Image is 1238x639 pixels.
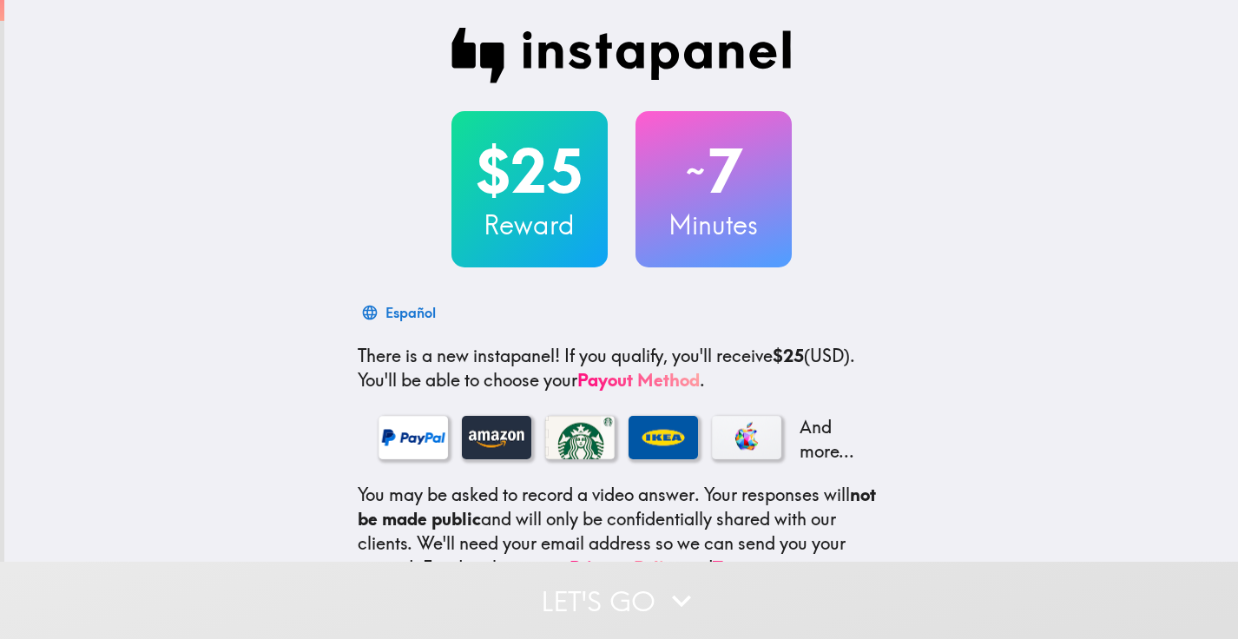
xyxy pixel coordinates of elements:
b: not be made public [358,484,876,530]
h2: 7 [635,135,792,207]
button: Español [358,295,443,330]
h3: Reward [451,207,608,243]
span: There is a new instapanel! [358,345,560,366]
p: And more... [795,415,865,464]
h2: $25 [451,135,608,207]
b: $25 [773,345,804,366]
a: Privacy Policy [570,557,682,578]
p: You may be asked to record a video answer. Your responses will and will only be confidentially sh... [358,483,886,580]
a: Payout Method [577,369,700,391]
p: If you qualify, you'll receive (USD) . You'll be able to choose your . [358,344,886,392]
a: Terms [713,557,761,578]
img: Instapanel [451,28,792,83]
div: Español [385,300,436,325]
h3: Minutes [635,207,792,243]
span: ~ [683,145,708,197]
